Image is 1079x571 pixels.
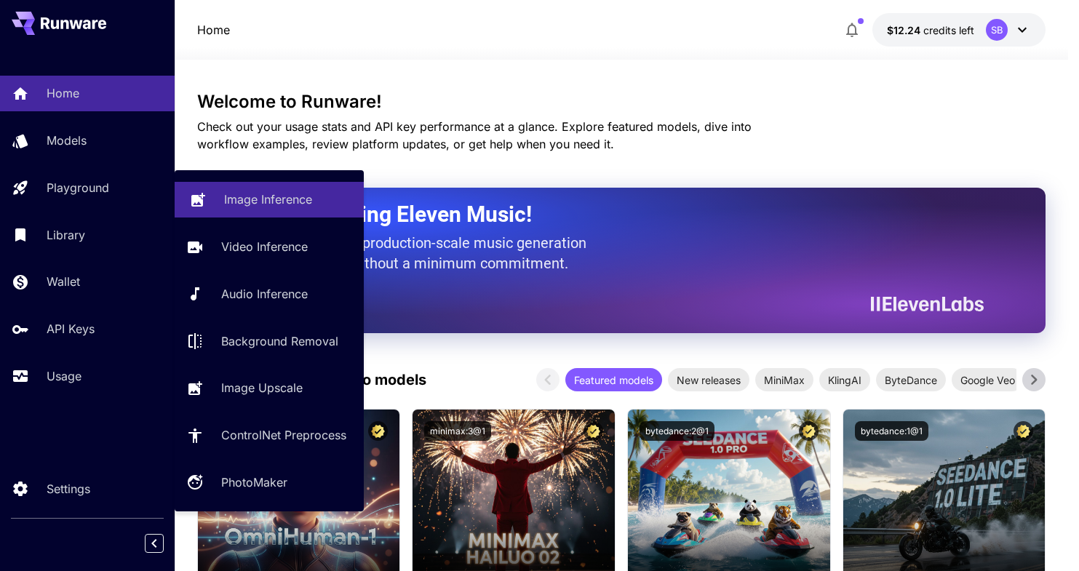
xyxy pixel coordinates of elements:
[175,323,364,359] a: Background Removal
[175,182,364,217] a: Image Inference
[175,276,364,312] a: Audio Inference
[145,534,164,553] button: Collapse sidebar
[47,273,80,290] p: Wallet
[221,426,346,444] p: ControlNet Preprocess
[47,132,87,149] p: Models
[197,92,1046,112] h3: Welcome to Runware!
[221,332,338,350] p: Background Removal
[755,372,813,388] span: MiniMax
[175,465,364,500] a: PhotoMaker
[887,23,974,38] div: $12.24307
[565,372,662,388] span: Featured models
[234,233,597,273] p: The only way to get production-scale music generation from Eleven Labs without a minimum commitment.
[424,421,491,441] button: minimax:3@1
[175,418,364,453] a: ControlNet Preprocess
[47,226,85,244] p: Library
[221,379,303,396] p: Image Upscale
[952,372,1024,388] span: Google Veo
[197,119,752,151] span: Check out your usage stats and API key performance at a glance. Explore featured models, dive int...
[175,370,364,406] a: Image Upscale
[819,372,870,388] span: KlingAI
[175,229,364,265] a: Video Inference
[923,24,974,36] span: credits left
[156,530,175,556] div: Collapse sidebar
[986,19,1008,41] div: SB
[584,421,603,441] button: Certified Model – Vetted for best performance and includes a commercial license.
[47,320,95,338] p: API Keys
[221,285,308,303] p: Audio Inference
[47,480,90,498] p: Settings
[234,201,974,228] h2: Now Supporting Eleven Music!
[368,421,388,441] button: Certified Model – Vetted for best performance and includes a commercial license.
[799,421,819,441] button: Certified Model – Vetted for best performance and includes a commercial license.
[221,474,287,491] p: PhotoMaker
[197,21,230,39] p: Home
[197,21,230,39] nav: breadcrumb
[1014,421,1033,441] button: Certified Model – Vetted for best performance and includes a commercial license.
[640,421,714,441] button: bytedance:2@1
[47,179,109,196] p: Playground
[47,367,81,385] p: Usage
[221,238,308,255] p: Video Inference
[887,24,923,36] span: $12.24
[47,84,79,102] p: Home
[872,13,1046,47] button: $12.24307
[876,372,946,388] span: ByteDance
[668,372,749,388] span: New releases
[855,421,928,441] button: bytedance:1@1
[224,191,312,208] p: Image Inference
